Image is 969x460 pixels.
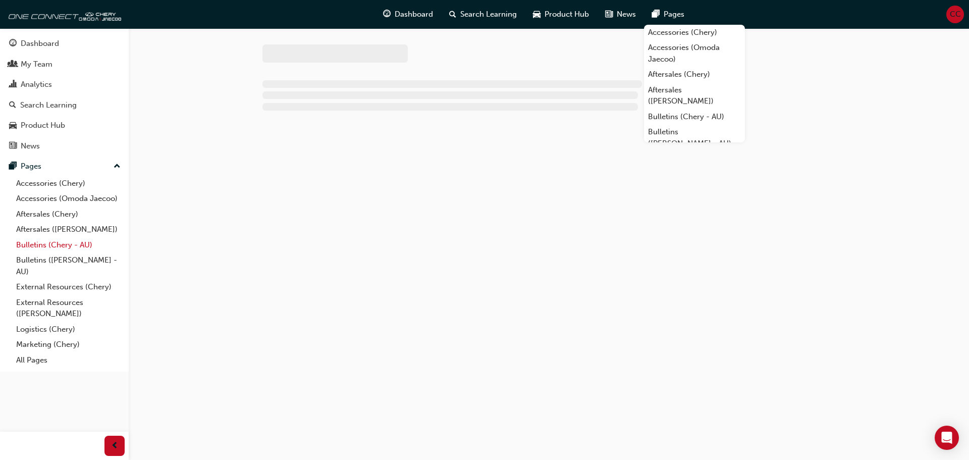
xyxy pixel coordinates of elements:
[12,295,125,322] a: External Resources ([PERSON_NAME])
[383,8,391,21] span: guage-icon
[4,157,125,176] button: Pages
[21,120,65,131] div: Product Hub
[12,279,125,295] a: External Resources (Chery)
[21,79,52,90] div: Analytics
[12,207,125,222] a: Aftersales (Chery)
[12,337,125,352] a: Marketing (Chery)
[644,124,745,151] a: Bulletins ([PERSON_NAME] - AU)
[12,322,125,337] a: Logistics (Chery)
[12,222,125,237] a: Aftersales ([PERSON_NAME])
[460,9,517,20] span: Search Learning
[935,426,959,450] div: Open Intercom Messenger
[950,9,961,20] span: CC
[664,9,684,20] span: Pages
[617,9,636,20] span: News
[111,440,119,452] span: prev-icon
[4,116,125,135] a: Product Hub
[644,82,745,109] a: Aftersales ([PERSON_NAME])
[20,99,77,111] div: Search Learning
[449,8,456,21] span: search-icon
[21,161,41,172] div: Pages
[9,162,17,171] span: pages-icon
[525,4,597,25] a: car-iconProduct Hub
[652,8,660,21] span: pages-icon
[4,75,125,94] a: Analytics
[21,38,59,49] div: Dashboard
[9,60,17,69] span: people-icon
[375,4,441,25] a: guage-iconDashboard
[5,4,121,24] img: oneconnect
[9,80,17,89] span: chart-icon
[21,59,52,70] div: My Team
[597,4,644,25] a: news-iconNews
[12,252,125,279] a: Bulletins ([PERSON_NAME] - AU)
[545,9,589,20] span: Product Hub
[644,40,745,67] a: Accessories (Omoda Jaecoo)
[9,101,16,110] span: search-icon
[4,34,125,53] a: Dashboard
[9,142,17,151] span: news-icon
[644,67,745,82] a: Aftersales (Chery)
[4,96,125,115] a: Search Learning
[12,352,125,368] a: All Pages
[114,160,121,173] span: up-icon
[9,39,17,48] span: guage-icon
[12,176,125,191] a: Accessories (Chery)
[441,4,525,25] a: search-iconSearch Learning
[605,8,613,21] span: news-icon
[395,9,433,20] span: Dashboard
[21,140,40,152] div: News
[946,6,964,23] button: CC
[644,109,745,125] a: Bulletins (Chery - AU)
[533,8,541,21] span: car-icon
[644,25,745,40] a: Accessories (Chery)
[644,4,692,25] a: pages-iconPages
[4,55,125,74] a: My Team
[4,137,125,156] a: News
[9,121,17,130] span: car-icon
[12,237,125,253] a: Bulletins (Chery - AU)
[12,191,125,207] a: Accessories (Omoda Jaecoo)
[4,32,125,157] button: DashboardMy TeamAnalyticsSearch LearningProduct HubNews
